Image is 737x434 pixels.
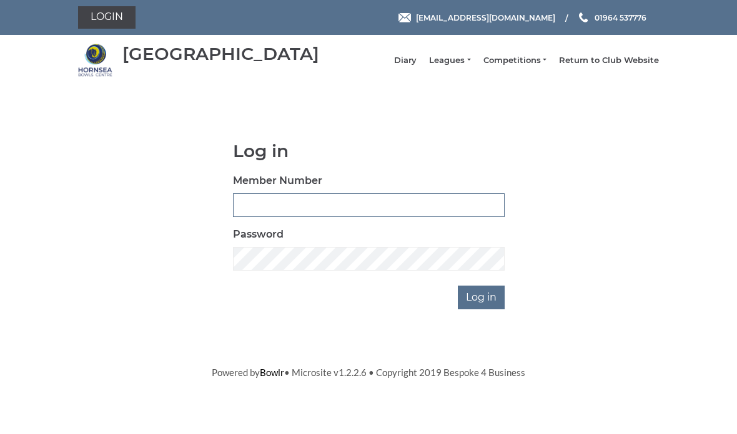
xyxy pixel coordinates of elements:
[122,44,319,64] div: [GEOGRAPHIC_DATA]
[577,12,646,24] a: Phone us 01964 537776
[78,6,136,29] a: Login
[595,12,646,22] span: 01964 537776
[559,55,659,66] a: Return to Club Website
[78,43,112,77] img: Hornsea Bowls Centre
[416,12,555,22] span: [EMAIL_ADDRESS][DOMAIN_NAME]
[212,367,525,378] span: Powered by • Microsite v1.2.2.6 • Copyright 2019 Bespoke 4 Business
[429,55,470,66] a: Leagues
[458,286,505,309] input: Log in
[260,367,284,378] a: Bowlr
[233,227,284,242] label: Password
[233,173,322,188] label: Member Number
[483,55,547,66] a: Competitions
[233,142,505,161] h1: Log in
[398,12,555,24] a: Email [EMAIL_ADDRESS][DOMAIN_NAME]
[579,12,588,22] img: Phone us
[398,13,411,22] img: Email
[394,55,417,66] a: Diary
